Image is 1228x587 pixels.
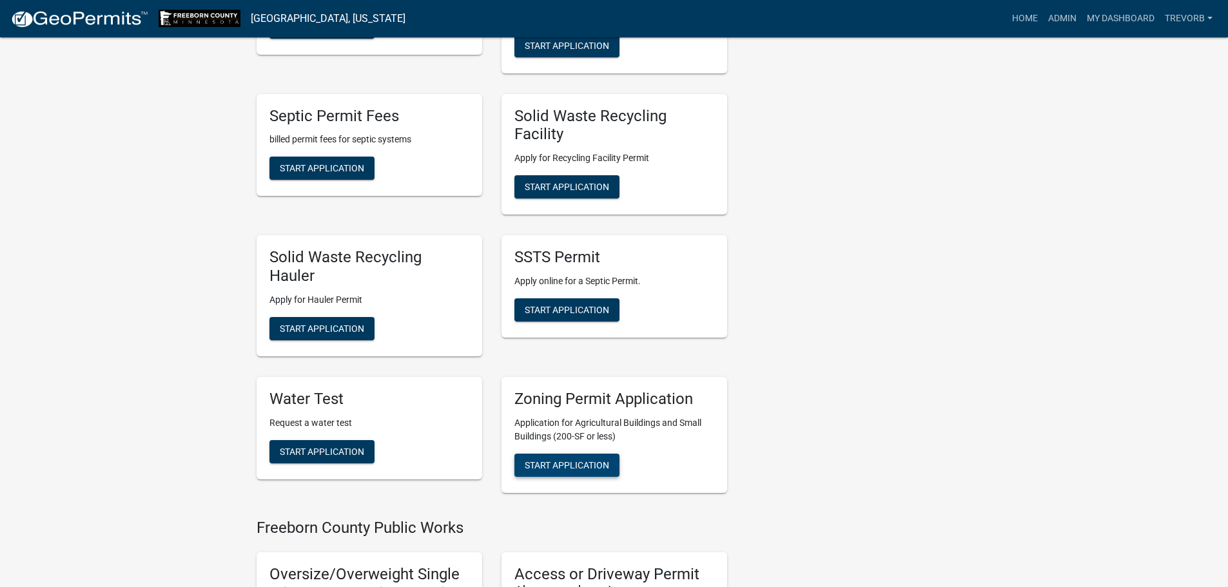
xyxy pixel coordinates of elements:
[514,151,714,165] p: Apply for Recycling Facility Permit
[269,133,469,146] p: billed permit fees for septic systems
[1007,6,1043,31] a: Home
[269,317,375,340] button: Start Application
[1043,6,1082,31] a: Admin
[1160,6,1218,31] a: TrevorB
[269,390,469,409] h5: Water Test
[280,163,364,173] span: Start Application
[269,107,469,126] h5: Septic Permit Fees
[269,157,375,180] button: Start Application
[159,10,240,27] img: Freeborn County, Minnesota
[257,519,727,537] h4: Freeborn County Public Works
[269,248,469,285] h5: Solid Waste Recycling Hauler
[269,293,469,307] p: Apply for Hauler Permit
[525,305,609,315] span: Start Application
[269,440,375,463] button: Start Application
[514,34,619,57] button: Start Application
[280,323,364,333] span: Start Application
[514,248,714,267] h5: SSTS Permit
[269,416,469,430] p: Request a water test
[251,8,405,30] a: [GEOGRAPHIC_DATA], [US_STATE]
[280,446,364,456] span: Start Application
[514,454,619,477] button: Start Application
[514,274,714,288] p: Apply online for a Septic Permit.
[514,390,714,409] h5: Zoning Permit Application
[514,107,714,144] h5: Solid Waste Recycling Facility
[525,459,609,470] span: Start Application
[525,182,609,192] span: Start Application
[525,40,609,50] span: Start Application
[514,298,619,322] button: Start Application
[1082,6,1160,31] a: My Dashboard
[269,15,375,39] button: Start Application
[514,175,619,198] button: Start Application
[514,416,714,443] p: Application for Agricultural Buildings and Small Buildings (200-SF or less)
